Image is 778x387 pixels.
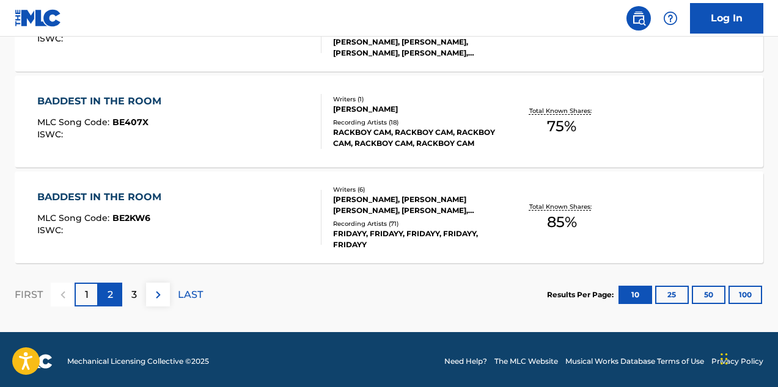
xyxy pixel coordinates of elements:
[618,286,652,304] button: 10
[85,288,89,302] p: 1
[721,341,728,377] div: Drag
[333,194,499,216] div: [PERSON_NAME], [PERSON_NAME] [PERSON_NAME], [PERSON_NAME], [PERSON_NAME], SAINTILIER [PERSON_NAME]
[112,117,149,128] span: BE407X
[178,288,203,302] p: LAST
[333,118,499,127] div: Recording Artists ( 18 )
[626,6,651,31] a: Public Search
[37,225,66,236] span: ISWC :
[333,95,499,104] div: Writers ( 1 )
[37,33,66,44] span: ISWC :
[547,211,577,233] span: 85 %
[333,127,499,149] div: RACKBOY CAM, RACKBOY CAM, RACKBOY CAM, RACKBOY CAM, RACKBOY CAM
[151,288,166,302] img: right
[690,3,763,34] a: Log In
[333,185,499,194] div: Writers ( 6 )
[15,172,763,263] a: BADDEST IN THE ROOMMLC Song Code:BE2KW6ISWC:Writers (6)[PERSON_NAME], [PERSON_NAME] [PERSON_NAME]...
[37,212,112,223] span: MLC Song Code :
[37,190,167,204] div: BADDEST IN THE ROOM
[131,288,137,302] p: 3
[711,356,763,367] a: Privacy Policy
[547,115,576,137] span: 75 %
[565,356,704,367] a: Musical Works Database Terms of Use
[37,117,112,128] span: MLC Song Code :
[333,37,499,59] div: [PERSON_NAME], [PERSON_NAME], [PERSON_NAME], [PERSON_NAME], [PERSON_NAME]
[547,289,617,300] p: Results Per Page:
[529,106,595,115] p: Total Known Shares:
[112,212,150,223] span: BE2KW6
[655,286,689,304] button: 25
[692,286,725,304] button: 50
[658,6,683,31] div: Help
[728,286,762,304] button: 100
[333,228,499,250] div: FRIDAYY, FRIDAYY, FRIDAYY, FRIDAYY, FRIDAYY
[15,76,763,167] a: BADDEST IN THE ROOMMLC Song Code:BE407XISWC:Writers (1)[PERSON_NAME]Recording Artists (18)RACKBOY...
[108,288,113,302] p: 2
[717,328,778,387] iframe: Chat Widget
[333,104,499,115] div: [PERSON_NAME]
[333,219,499,228] div: Recording Artists ( 71 )
[494,356,558,367] a: The MLC Website
[15,9,62,27] img: MLC Logo
[444,356,487,367] a: Need Help?
[529,202,595,211] p: Total Known Shares:
[15,288,43,302] p: FIRST
[67,356,209,367] span: Mechanical Licensing Collective © 2025
[37,129,66,140] span: ISWC :
[663,11,678,26] img: help
[37,94,167,109] div: BADDEST IN THE ROOM
[631,11,646,26] img: search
